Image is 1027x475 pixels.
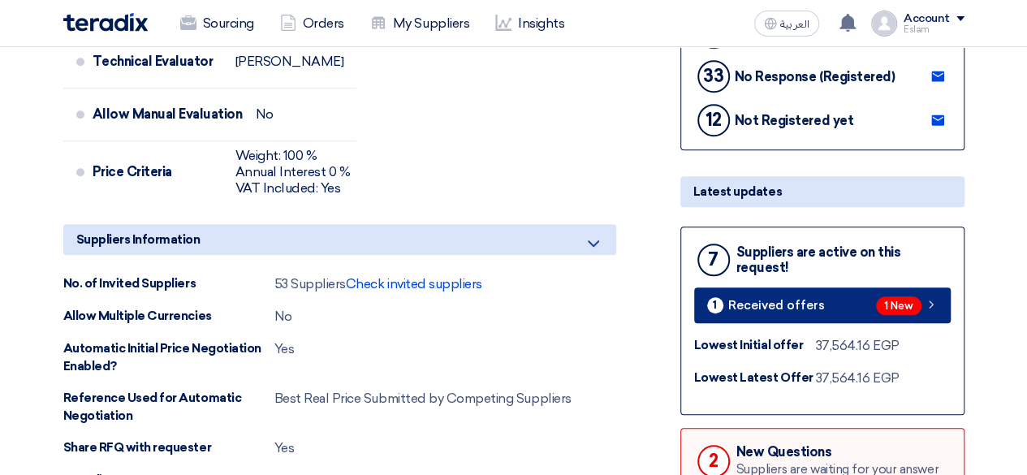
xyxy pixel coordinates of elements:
[735,113,853,128] div: Not Registered yet
[63,339,274,376] div: Automatic Initial Price Negotiation Enabled?
[871,11,897,37] img: profile_test.png
[482,6,577,41] a: Insights
[93,153,222,192] div: Price Criteria
[274,339,295,359] div: Yes
[694,369,816,387] div: Lowest Latest Offer
[235,164,351,180] div: Annual Interest 0 %
[707,297,723,313] div: 1
[274,307,292,326] div: No
[754,11,819,37] button: العربية
[357,6,482,41] a: My Suppliers
[274,438,295,458] div: Yes
[63,13,148,32] img: Teradix logo
[697,60,730,93] div: 33
[63,438,274,457] div: Share RFQ with requester
[694,287,951,323] a: 1 Received offers 1 New
[93,95,243,134] div: Allow Manual Evaluation
[697,104,730,136] div: 12
[267,6,357,41] a: Orders
[63,389,274,425] div: Reference Used for Automatic Negotiation
[63,307,274,326] div: Allow Multiple Currencies
[876,296,921,315] span: 1 New
[93,42,222,81] div: Technical Evaluator
[167,6,267,41] a: Sourcing
[255,106,273,123] div: No
[904,12,950,26] div: Account
[63,274,274,293] div: No. of Invited Suppliers
[736,244,951,275] div: Suppliers are active on this request!
[728,300,825,312] span: Received offers
[274,389,572,408] div: Best Real Price Submitted by Competing Suppliers
[235,54,344,70] div: [PERSON_NAME]
[816,369,900,388] div: 37,564.16 EGP
[694,336,816,355] div: Lowest Initial offer
[235,148,351,164] div: Weight: 100 %
[904,25,964,34] div: Eslam
[346,276,482,291] span: Check invited suppliers
[816,336,900,356] div: 37,564.16 EGP
[680,176,964,207] div: Latest updates
[780,19,809,30] span: العربية
[736,444,939,460] div: New Questions
[235,180,351,196] div: VAT Included: Yes
[274,274,482,294] div: 53 Suppliers
[735,69,895,84] div: No Response (Registered)
[76,231,201,248] span: Suppliers Information
[697,244,730,276] div: 7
